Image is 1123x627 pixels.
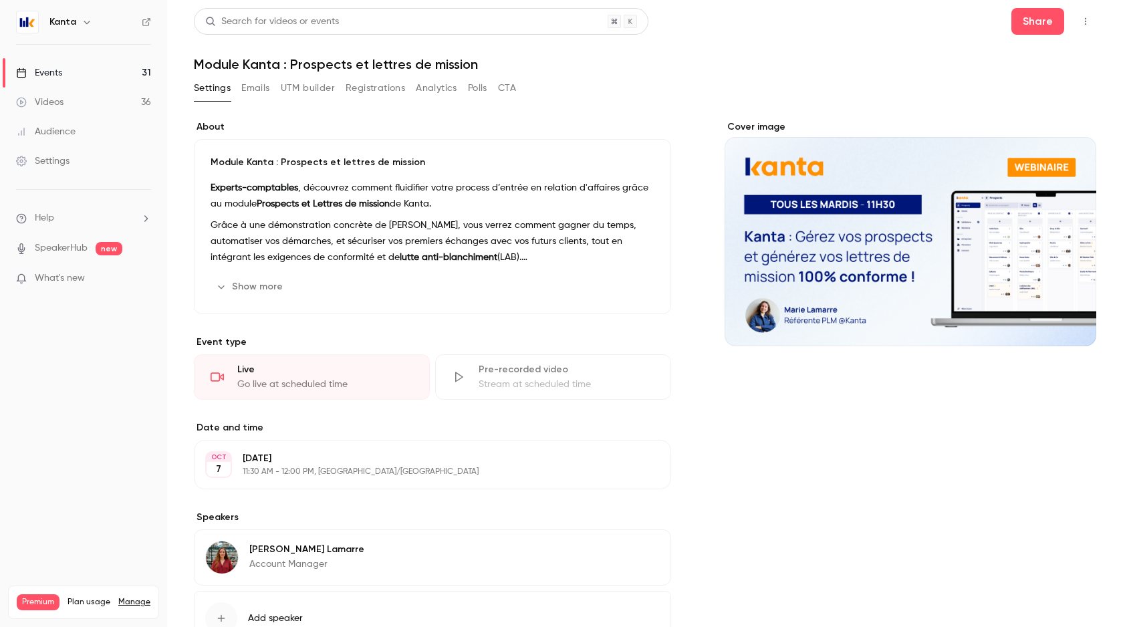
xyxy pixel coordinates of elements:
button: UTM builder [281,78,335,99]
button: Share [1011,8,1064,35]
button: Emails [241,78,269,99]
li: help-dropdown-opener [16,211,151,225]
div: Live [237,363,413,376]
button: CTA [498,78,516,99]
div: Events [16,66,62,80]
span: Premium [17,594,59,610]
label: Date and time [194,421,671,434]
span: Help [35,211,54,225]
div: Settings [16,154,70,168]
p: Grâce à une démonstration concrète de [PERSON_NAME], vous verrez comment gagner du temps, automat... [211,217,654,265]
button: Settings [194,78,231,99]
label: About [194,120,671,134]
p: 11:30 AM - 12:00 PM, [GEOGRAPHIC_DATA]/[GEOGRAPHIC_DATA] [243,467,600,477]
a: SpeakerHub [35,241,88,255]
strong: Prospects et Lettres de mission [257,199,390,209]
p: [PERSON_NAME] Lamarre [249,543,364,556]
button: Show more [211,276,291,297]
span: new [96,242,122,255]
span: Add speaker [248,612,303,625]
button: Analytics [416,78,457,99]
p: Event type [194,336,671,349]
div: Videos [16,96,64,109]
strong: Experts-comptables [211,183,298,193]
div: Marie Lamarre[PERSON_NAME] LamarreAccount Manager [194,529,671,586]
div: Stream at scheduled time [479,378,654,391]
button: Registrations [346,78,405,99]
p: Module Kanta : Prospects et lettres de mission [211,156,654,169]
div: Search for videos or events [205,15,339,29]
label: Speakers [194,511,671,524]
iframe: Noticeable Trigger [135,273,151,285]
div: OCT [207,453,231,462]
a: Manage [118,597,150,608]
p: [DATE] [243,452,600,465]
span: Plan usage [68,597,110,608]
label: Cover image [725,120,1096,134]
section: Cover image [725,120,1096,346]
p: , découvrez comment fluidifier votre process d’entrée en relation d'affaires grâce au module de K... [211,180,654,212]
div: Go live at scheduled time [237,378,413,391]
button: Polls [468,78,487,99]
p: 7 [216,463,221,476]
strong: lutte anti-blanchiment [400,253,497,262]
div: Pre-recorded video [479,363,654,376]
h6: Kanta [49,15,76,29]
p: Account Manager [249,557,364,571]
img: Kanta [17,11,38,33]
div: Pre-recorded videoStream at scheduled time [435,354,671,400]
div: Audience [16,125,76,138]
div: LiveGo live at scheduled time [194,354,430,400]
span: What's new [35,271,85,285]
h1: Module Kanta : Prospects et lettres de mission [194,56,1096,72]
img: Marie Lamarre [206,541,238,574]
